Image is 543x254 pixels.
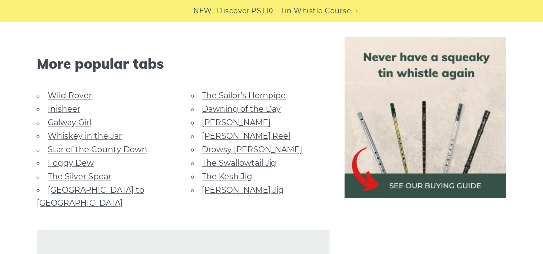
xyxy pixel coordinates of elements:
a: [GEOGRAPHIC_DATA] to [GEOGRAPHIC_DATA] [37,185,144,208]
span: Discover [217,5,250,17]
a: Star of the County Down [48,145,147,154]
a: Galway Girl [48,118,91,127]
a: Dawning of the Day [202,104,281,114]
a: The Swallowtail Jig [202,158,277,168]
a: [PERSON_NAME] Reel [202,131,291,141]
a: The Kesh Jig [202,172,253,181]
span: NEW: [194,5,214,17]
img: tin whistle buying guide [345,37,506,198]
a: Inisheer [48,104,80,114]
a: Drowsy [PERSON_NAME] [202,145,303,154]
a: [PERSON_NAME] Jig [202,185,284,195]
a: [PERSON_NAME] [202,118,271,127]
a: PST10 - Tin Whistle Course [252,5,351,17]
a: Whiskey in the Jar [48,131,122,141]
a: Foggy Dew [48,158,94,168]
span: More popular tabs [37,55,330,72]
a: The Silver Spear [48,172,111,181]
a: The Sailor’s Hornpipe [202,91,286,100]
a: Wild Rover [48,91,92,100]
